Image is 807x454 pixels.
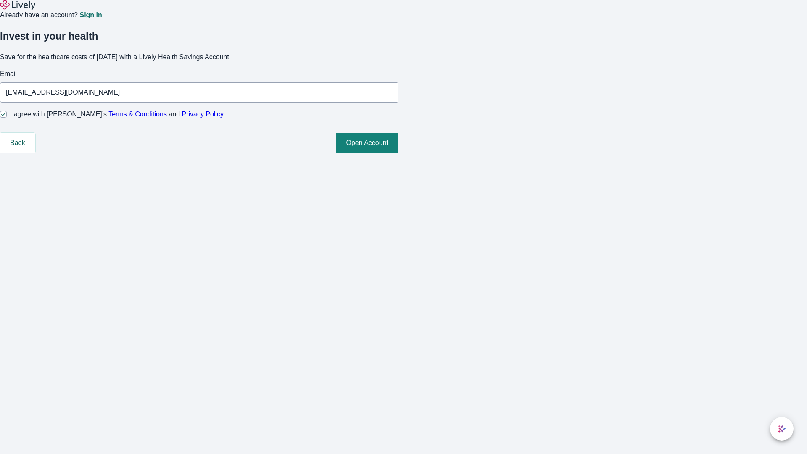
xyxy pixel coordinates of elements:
button: chat [770,417,794,441]
a: Terms & Conditions [108,111,167,118]
svg: Lively AI Assistant [778,425,786,433]
a: Privacy Policy [182,111,224,118]
a: Sign in [79,12,102,18]
span: I agree with [PERSON_NAME]’s and [10,109,224,119]
button: Open Account [336,133,398,153]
